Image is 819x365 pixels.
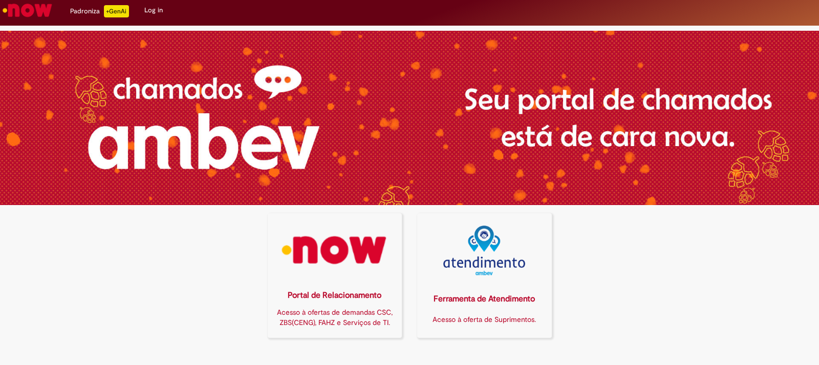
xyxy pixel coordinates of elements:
[423,293,546,305] div: Ferramenta de Atendimento
[274,307,396,328] div: Acesso à ofertas de demandas CSC, ZBS(CENG), FAHZ e Serviços de TI.
[423,314,546,325] div: Acesso à oferta de Suprimentos.
[274,290,396,301] div: Portal de Relacionamento
[70,5,129,17] div: Padroniza
[274,226,395,275] img: logo_now.png
[443,226,525,275] img: logo_atentdimento.png
[417,213,552,338] a: Ferramenta de Atendimento Acesso à oferta de Suprimentos.
[268,213,402,338] a: Portal de Relacionamento Acesso à ofertas de demandas CSC, ZBS(CENG), FAHZ e Serviços de TI.
[104,5,129,17] p: +GenAi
